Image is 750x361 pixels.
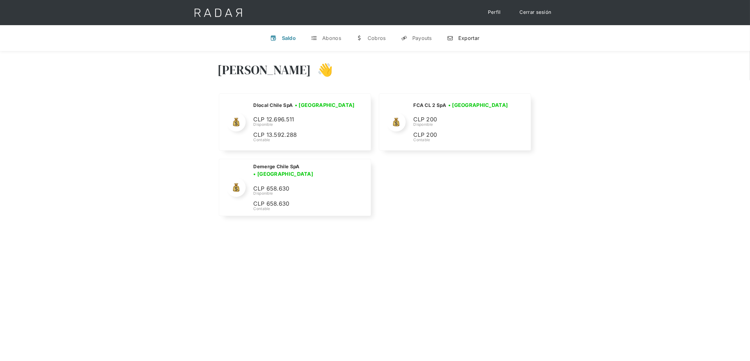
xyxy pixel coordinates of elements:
div: Payouts [412,35,432,41]
div: Disponible [253,122,357,127]
h3: [PERSON_NAME] [218,62,311,78]
h2: Dlocal Chile SpA [253,102,293,108]
h2: FCA CL 2 SpA [413,102,446,108]
h3: • [GEOGRAPHIC_DATA] [448,101,508,109]
p: CLP 658.630 [253,184,348,193]
h3: • [GEOGRAPHIC_DATA] [253,170,313,178]
div: Abonos [322,35,341,41]
div: Contable [413,137,510,143]
div: Disponible [413,122,510,127]
div: Disponible [253,191,363,196]
a: Cerrar sesión [513,6,558,19]
p: CLP 200 [413,115,508,124]
div: t [311,35,317,41]
div: Exportar [458,35,479,41]
p: CLP 13.592.288 [253,131,348,140]
a: Perfil [482,6,507,19]
p: CLP 658.630 [253,199,348,208]
div: Cobros [368,35,386,41]
h2: Demerge Chile SpA [253,164,299,170]
div: Contable [253,206,363,212]
div: Contable [253,137,357,143]
p: CLP 12.696.511 [253,115,348,124]
h3: • [GEOGRAPHIC_DATA] [295,101,355,109]
div: Saldo [282,35,296,41]
div: v [271,35,277,41]
div: w [356,35,363,41]
p: CLP 200 [413,131,508,140]
div: n [447,35,453,41]
div: y [401,35,407,41]
h3: 👋 [311,62,333,78]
